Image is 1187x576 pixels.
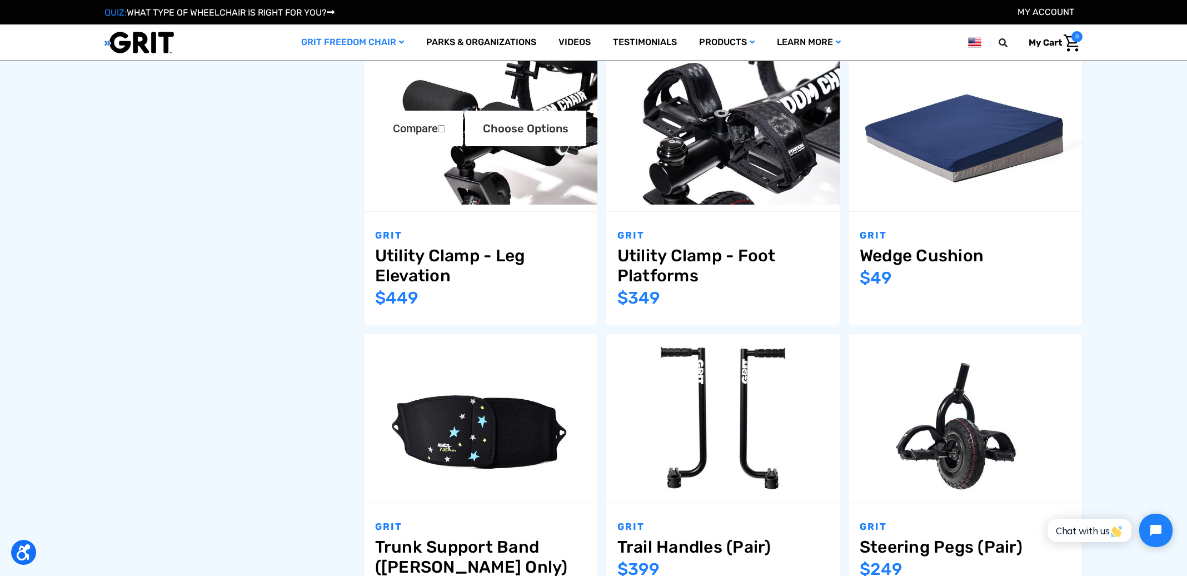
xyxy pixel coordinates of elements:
[547,24,602,61] a: Videos
[849,340,1082,496] img: GRIT Steering Pegs: pair of foot rests attached to front mountainboard caster wheel of GRIT Freed...
[375,246,586,286] a: Utility Clamp - Leg Elevation,$449.00
[860,520,1071,534] p: GRIT
[375,288,418,308] span: $449
[364,49,597,205] img: Utility Clamp - Leg Elevation
[606,340,840,496] img: GRIT Trail Handles: pair of steel push handles with bike grips for use with GRIT Freedom Chair ou...
[849,42,1082,212] a: Wedge Cushion,$49.00
[104,7,335,18] a: QUIZ:WHAT TYPE OF WHEELCHAIR IS RIGHT FOR YOU?
[1029,37,1062,48] span: My Cart
[617,229,829,243] p: GRIT
[364,42,597,212] a: Utility Clamp - Leg Elevation,$449.00
[860,537,1071,557] a: Steering Pegs (Pair),$249.00
[766,24,852,61] a: Learn More
[849,49,1082,205] img: GRIT Wedge Cushion: foam wheelchair cushion for positioning and comfort shown in 18/"20 width wit...
[1064,34,1080,52] img: Cart
[1018,7,1074,17] a: Account
[860,229,1071,243] p: GRIT
[860,246,1071,266] a: Wedge Cushion,$49.00
[606,42,840,212] a: Utility Clamp - Foot Platforms,$349.00
[602,24,688,61] a: Testimonials
[968,36,981,49] img: us.png
[375,229,586,243] p: GRIT
[1071,31,1083,42] span: 0
[688,24,766,61] a: Products
[375,111,463,146] label: Compare
[860,268,892,288] span: $49
[438,125,445,132] input: Compare
[1035,504,1182,557] iframe: Tidio Chat
[364,340,597,496] img: GRIT Trunk Support Band: neoprene wide band accessory for GRIT Junior that wraps around child’s t...
[849,334,1082,503] a: Steering Pegs (Pair),$249.00
[617,288,660,308] span: $349
[465,111,586,146] a: Choose Options
[375,520,586,534] p: GRIT
[1004,31,1020,54] input: Search
[606,334,840,503] a: Trail Handles (Pair),$399.00
[415,24,547,61] a: Parks & Organizations
[1020,31,1083,54] a: Cart with 0 items
[364,334,597,503] a: Trunk Support Band (GRIT Jr. Only),$199.00
[606,49,840,205] img: Utility Clamp - Foot Platforms
[617,520,829,534] p: GRIT
[617,537,829,557] a: Trail Handles (Pair),$399.00
[290,24,415,61] a: GRIT Freedom Chair
[617,246,829,286] a: Utility Clamp - Foot Platforms,$349.00
[104,7,127,18] span: QUIZ:
[104,31,174,54] img: GRIT All-Terrain Wheelchair and Mobility Equipment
